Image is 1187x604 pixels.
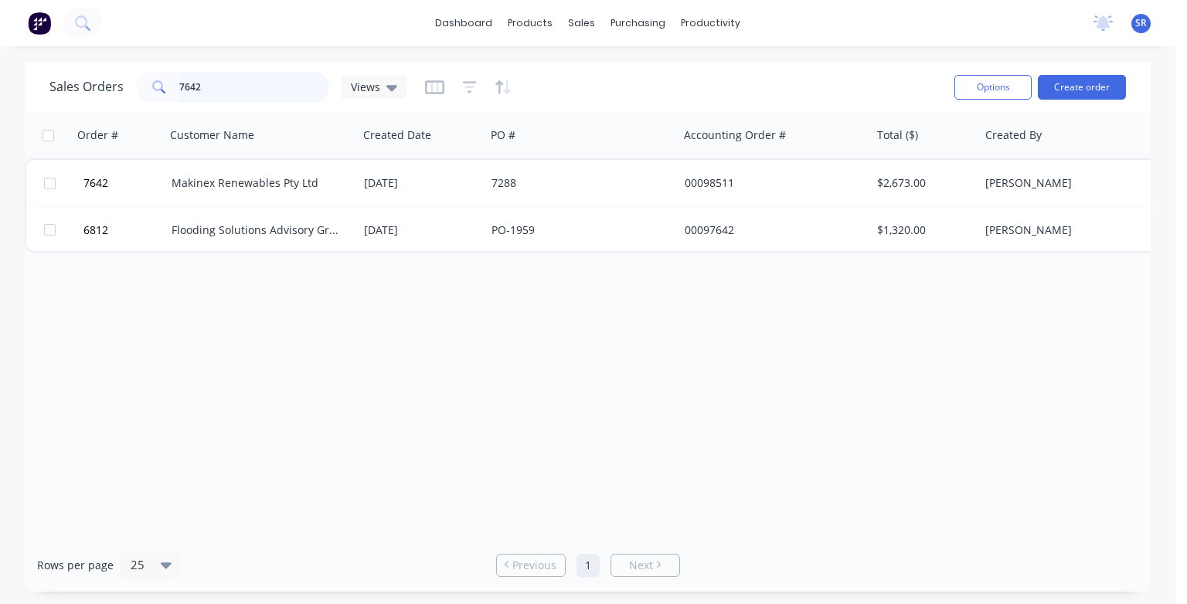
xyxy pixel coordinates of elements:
div: [PERSON_NAME] [985,175,1157,191]
input: Search... [179,72,330,103]
span: Next [629,558,653,573]
button: Create order [1038,75,1126,100]
div: purchasing [603,12,673,35]
button: Options [954,75,1032,100]
button: 6812 [79,207,172,253]
div: [DATE] [364,222,479,238]
a: dashboard [427,12,500,35]
div: sales [560,12,603,35]
a: Page 1 is your current page [576,554,600,577]
span: Previous [512,558,556,573]
div: PO-1959 [491,222,663,238]
div: productivity [673,12,748,35]
a: Previous page [497,558,565,573]
div: [DATE] [364,175,479,191]
div: PO # [491,127,515,143]
div: Order # [77,127,118,143]
button: 7642 [79,160,172,206]
a: Next page [611,558,679,573]
ul: Pagination [490,554,686,577]
div: $2,673.00 [877,175,968,191]
div: [PERSON_NAME] [985,222,1157,238]
div: Accounting Order # [684,127,786,143]
div: $1,320.00 [877,222,968,238]
h1: Sales Orders [49,80,124,94]
div: 7288 [491,175,663,191]
span: 6812 [83,222,108,238]
div: products [500,12,560,35]
div: Makinex Renewables Pty Ltd [172,175,343,191]
span: Views [351,79,380,95]
span: 7642 [83,175,108,191]
span: Rows per page [37,558,114,573]
div: 00098511 [685,175,856,191]
div: Flooding Solutions Advisory Group [172,222,343,238]
div: 00097642 [685,222,856,238]
div: Created Date [363,127,431,143]
span: SR [1135,16,1147,30]
img: Factory [28,12,51,35]
div: Created By [985,127,1042,143]
div: Customer Name [170,127,254,143]
div: Total ($) [877,127,918,143]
